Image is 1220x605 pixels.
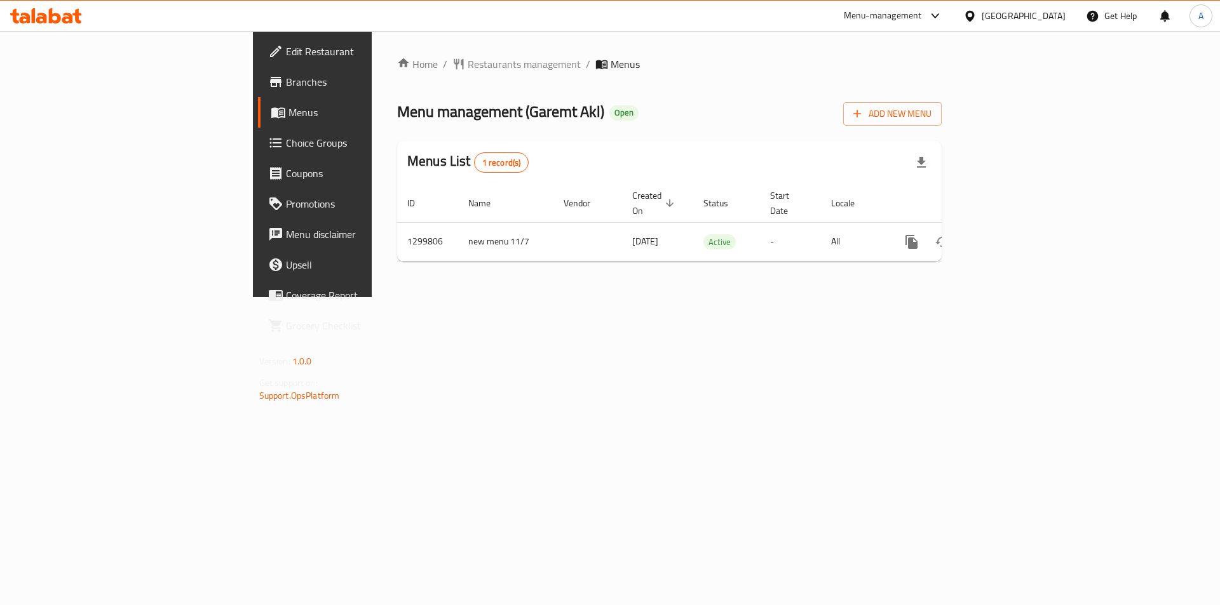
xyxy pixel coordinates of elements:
[458,222,553,261] td: new menu 11/7
[897,227,927,257] button: more
[259,375,318,391] span: Get support on:
[258,158,457,189] a: Coupons
[258,97,457,128] a: Menus
[397,57,942,72] nav: breadcrumb
[906,147,937,178] div: Export file
[258,280,457,310] a: Coverage Report
[475,157,529,169] span: 1 record(s)
[286,288,447,303] span: Coverage Report
[609,105,639,121] div: Open
[1198,9,1203,23] span: A
[821,222,886,261] td: All
[397,97,604,126] span: Menu management ( Garemt Akl )
[286,74,447,90] span: Branches
[886,184,1029,223] th: Actions
[258,219,457,249] a: Menu disclaimer
[259,353,290,369] span: Version:
[703,196,745,211] span: Status
[286,227,447,242] span: Menu disclaimer
[286,44,447,59] span: Edit Restaurant
[452,57,581,72] a: Restaurants management
[831,196,871,211] span: Locale
[632,188,678,218] span: Created On
[927,227,958,257] button: Change Status
[468,196,507,211] span: Name
[632,233,658,249] span: [DATE]
[286,196,447,211] span: Promotions
[258,249,457,280] a: Upsell
[407,152,529,173] h2: Menus List
[258,67,457,97] a: Branches
[611,57,640,72] span: Menus
[292,353,312,369] span: 1.0.0
[564,196,607,211] span: Vendor
[258,189,457,219] a: Promotions
[259,387,340,404] a: Support.OpsPlatform
[288,105,447,120] span: Menus
[258,310,457,341] a: Grocery Checklist
[258,128,457,158] a: Choice Groups
[703,234,736,249] div: Active
[286,257,447,272] span: Upsell
[844,8,922,23] div: Menu-management
[397,184,1029,262] table: enhanced table
[586,57,590,72] li: /
[474,152,529,173] div: Total records count
[853,106,932,122] span: Add New Menu
[609,107,639,118] span: Open
[760,222,821,261] td: -
[286,166,447,181] span: Coupons
[703,235,736,249] span: Active
[468,57,581,72] span: Restaurants management
[286,135,447,150] span: Choice Groups
[770,188,806,218] span: Start Date
[843,102,942,126] button: Add New Menu
[286,318,447,333] span: Grocery Checklist
[407,196,431,211] span: ID
[258,36,457,67] a: Edit Restaurant
[982,9,1066,23] div: [GEOGRAPHIC_DATA]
